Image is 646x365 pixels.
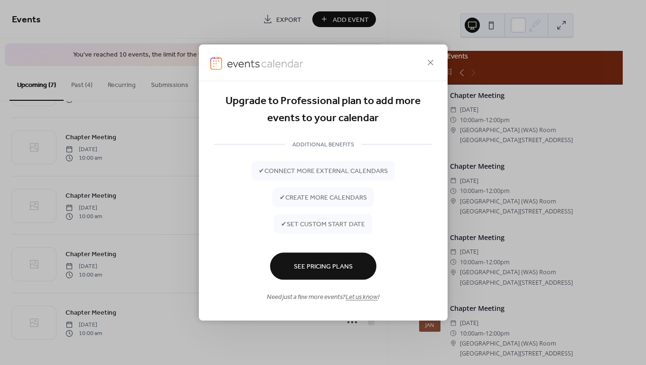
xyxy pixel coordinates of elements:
button: See Pricing Plans [270,252,376,279]
img: logo-type [227,57,304,70]
span: See Pricing Plans [294,262,353,272]
span: ADDITIONAL BENEFITS [285,140,362,150]
img: logo-icon [210,57,223,70]
span: Need just a few more events? ! [267,292,379,302]
span: ✔ create more calendars [280,193,367,203]
div: Upgrade to Professional plan to add more events to your calendar [214,93,432,127]
span: ✔ set custom start date [281,220,365,230]
span: ✔ connect more external calendars [259,166,388,176]
a: Let us know [346,291,378,304]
